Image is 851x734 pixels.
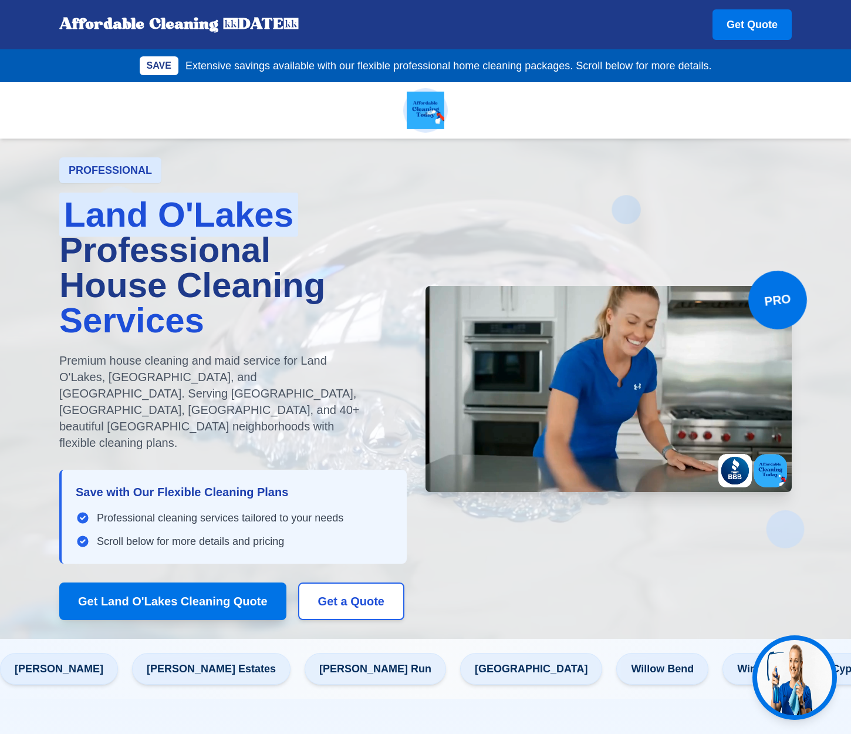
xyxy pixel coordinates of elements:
h1: Professional House Cleaning [59,197,407,338]
button: Get a Quote [298,583,404,620]
img: Jen [757,640,832,715]
div: Affordable Cleaning [DATE] [59,15,299,34]
p: Extensive savings available with our flexible professional home cleaning packages. Scroll below f... [185,58,711,74]
div: SAVE [140,56,178,75]
span: Professional cleaning services tailored to your needs [97,510,343,526]
span: Willow Bend [616,653,708,685]
button: Get help from Jen [752,635,837,720]
span: [GEOGRAPHIC_DATA] [460,653,602,685]
a: Get Quote [712,9,792,40]
h3: Save with Our Flexible Cleaning Plans [76,484,393,500]
span: Scroll below for more details and pricing [97,533,284,550]
video: Professional House Cleaning Services Land O'Lakes Lutz Odessa Florida [425,286,792,492]
img: Affordable Cleaning Today - Professional House Cleaning Services Land O'Lakes FL [407,92,444,129]
span: Services [59,301,204,340]
button: Get Land O'Lakes Cleaning Quote [59,583,286,620]
span: [PERSON_NAME] Run [305,653,446,685]
div: PROFESSIONAL [59,157,161,183]
div: PRO [745,267,811,332]
span: Land O'Lakes [59,193,298,237]
span: [PERSON_NAME] Estates [132,653,291,685]
span: Windmere [722,653,803,685]
p: Premium house cleaning and maid service for Land O'Lakes, [GEOGRAPHIC_DATA], and [GEOGRAPHIC_DATA... [59,352,360,451]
